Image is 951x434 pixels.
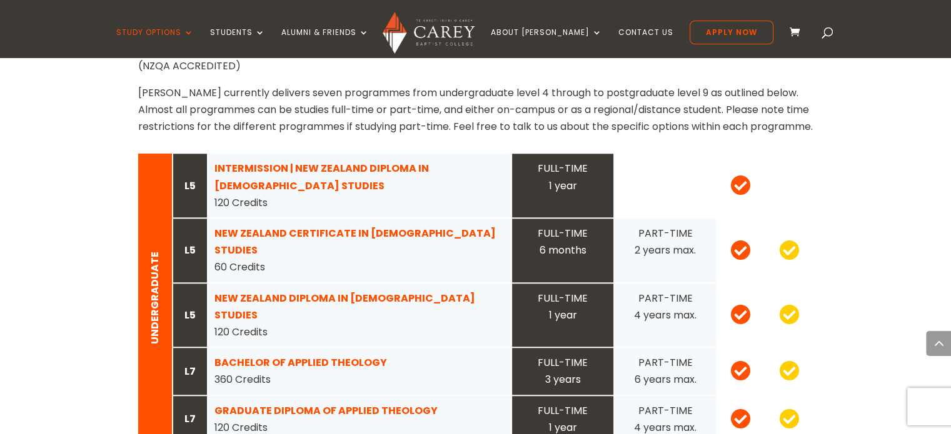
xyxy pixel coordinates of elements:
[383,12,475,54] img: Carey Baptist College
[184,364,196,378] strong: L7
[184,308,196,322] strong: L5
[214,354,505,388] div: 360 Credits
[210,28,265,57] a: Students
[214,160,505,211] div: 120 Credits
[184,243,196,257] strong: L5
[621,354,710,388] div: PART-TIME 6 years max.
[214,226,496,257] a: NEW ZEALAND CERTIFICATE IN [DEMOGRAPHIC_DATA] STUDIES
[214,161,429,192] a: INTERMISSION | NEW ZEALAND DIPLOMA IN [DEMOGRAPHIC_DATA] STUDIES
[518,290,607,323] div: FULL-TIME 1 year
[184,412,196,426] strong: L7
[214,225,505,276] div: 60 Credits
[138,57,813,136] div: (NZQA ACCREDITED)
[281,28,369,57] a: Alumni & Friends
[184,179,196,193] strong: L5
[138,84,813,136] p: [PERSON_NAME] currently delivers seven programmes from undergraduate level 4 through to postgradu...
[148,252,162,344] strong: UNDERGRADUATE
[518,225,607,259] div: FULL-TIME 6 months
[518,354,607,388] div: FULL-TIME 3 years
[690,21,773,44] a: Apply Now
[214,403,438,418] a: GRADUATE DIPLOMA OF APPLIED THEOLOGY
[491,28,602,57] a: About [PERSON_NAME]
[116,28,194,57] a: Study Options
[621,290,710,323] div: PART-TIME 4 years max.
[214,291,475,322] a: NEW ZEALAND DIPLOMA IN [DEMOGRAPHIC_DATA] STUDIES
[518,160,607,194] div: FULL-TIME 1 year
[214,355,387,370] a: BACHELOR OF APPLIED THEOLOGY
[621,225,710,259] div: PART-TIME 2 years max.
[618,28,673,57] a: Contact Us
[214,290,505,341] div: 120 Credits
